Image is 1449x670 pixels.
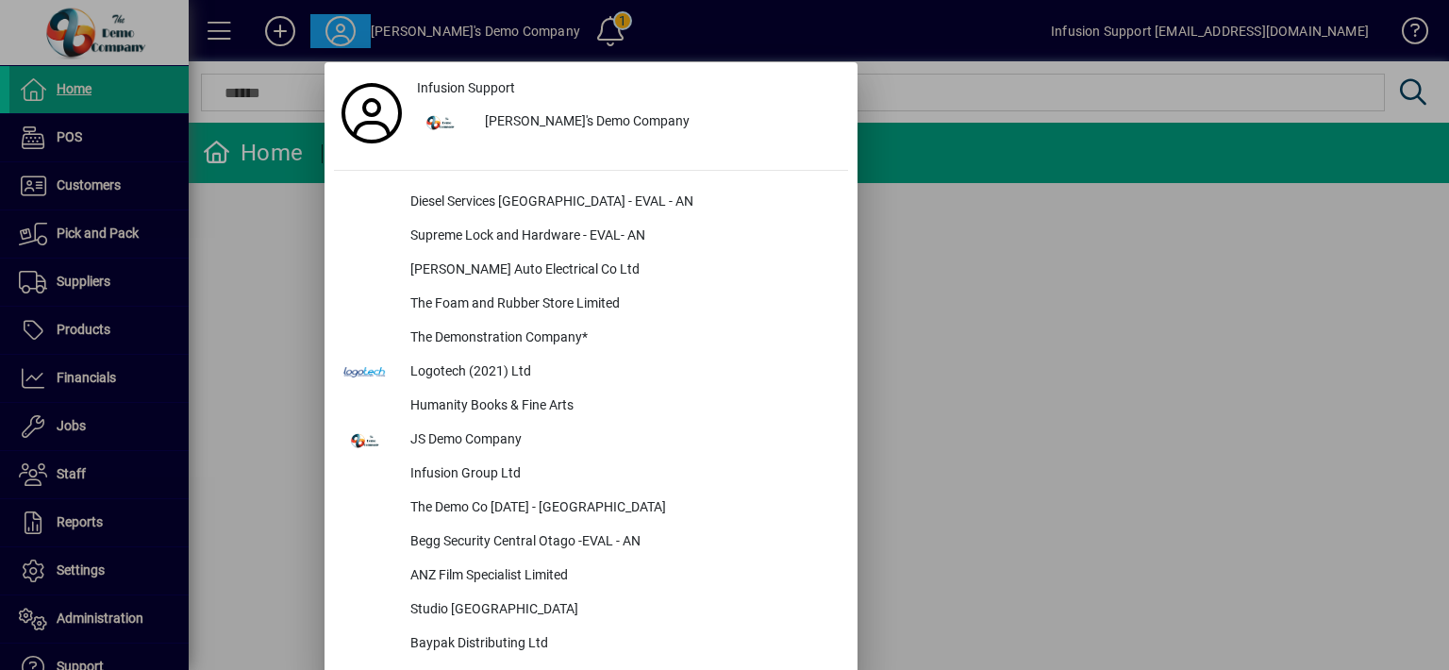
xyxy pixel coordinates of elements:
div: JS Demo Company [395,424,848,458]
a: Profile [334,96,409,130]
button: The Demonstration Company* [334,322,848,356]
button: [PERSON_NAME]'s Demo Company [409,106,848,140]
div: Supreme Lock and Hardware - EVAL- AN [395,220,848,254]
div: Studio [GEOGRAPHIC_DATA] [395,594,848,628]
button: Logotech (2021) Ltd [334,356,848,390]
div: Diesel Services [GEOGRAPHIC_DATA] - EVAL - AN [395,186,848,220]
button: Begg Security Central Otago -EVAL - AN [334,526,848,560]
button: JS Demo Company [334,424,848,458]
div: The Demo Co [DATE] - [GEOGRAPHIC_DATA] [395,492,848,526]
div: Baypak Distributing Ltd [395,628,848,662]
div: ANZ Film Specialist Limited [395,560,848,594]
button: Supreme Lock and Hardware - EVAL- AN [334,220,848,254]
div: The Foam and Rubber Store Limited [395,288,848,322]
button: Baypak Distributing Ltd [334,628,848,662]
div: Begg Security Central Otago -EVAL - AN [395,526,848,560]
div: [PERSON_NAME]'s Demo Company [470,106,848,140]
button: Studio [GEOGRAPHIC_DATA] [334,594,848,628]
button: Humanity Books & Fine Arts [334,390,848,424]
button: The Foam and Rubber Store Limited [334,288,848,322]
a: Infusion Support [409,72,848,106]
button: [PERSON_NAME] Auto Electrical Co Ltd [334,254,848,288]
div: Logotech (2021) Ltd [395,356,848,390]
div: Infusion Group Ltd [395,458,848,492]
button: Infusion Group Ltd [334,458,848,492]
div: Humanity Books & Fine Arts [395,390,848,424]
div: [PERSON_NAME] Auto Electrical Co Ltd [395,254,848,288]
button: ANZ Film Specialist Limited [334,560,848,594]
div: The Demonstration Company* [395,322,848,356]
span: Infusion Support [417,78,515,98]
button: The Demo Co [DATE] - [GEOGRAPHIC_DATA] [334,492,848,526]
button: Diesel Services [GEOGRAPHIC_DATA] - EVAL - AN [334,186,848,220]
